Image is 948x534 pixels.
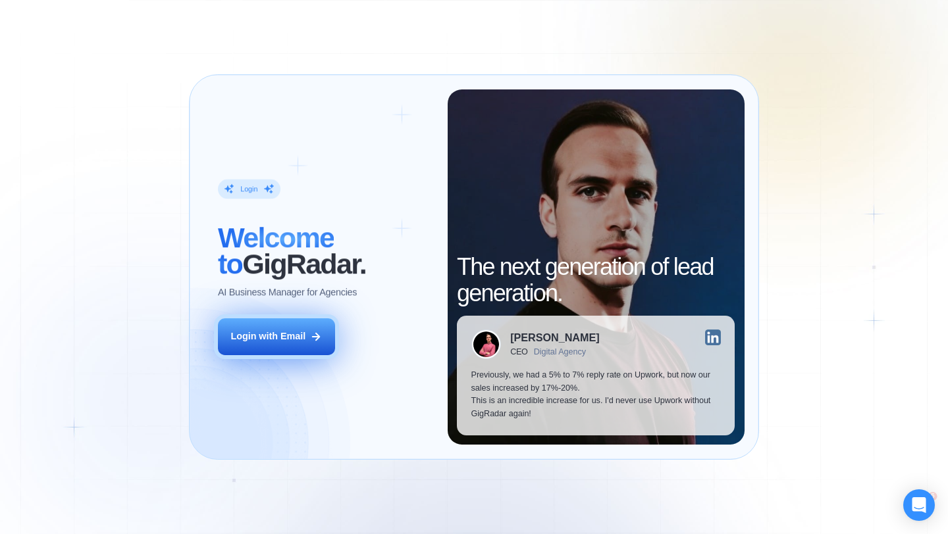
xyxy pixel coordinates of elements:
[510,347,528,356] div: CEO
[930,489,941,500] span: 5
[903,489,935,521] div: Open Intercom Messenger
[218,318,335,355] button: Login with Email
[230,330,305,343] div: Login with Email
[218,222,334,279] span: Welcome to
[534,347,586,356] div: Digital Agency
[240,185,257,194] div: Login
[471,369,721,421] p: Previously, we had a 5% to 7% reply rate on Upwork, but now our sales increased by 17%-20%. This ...
[218,225,433,277] h2: ‍ GigRadar.
[457,254,735,306] h2: The next generation of lead generation.
[510,332,599,343] div: [PERSON_NAME]
[218,287,357,300] p: AI Business Manager for Agencies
